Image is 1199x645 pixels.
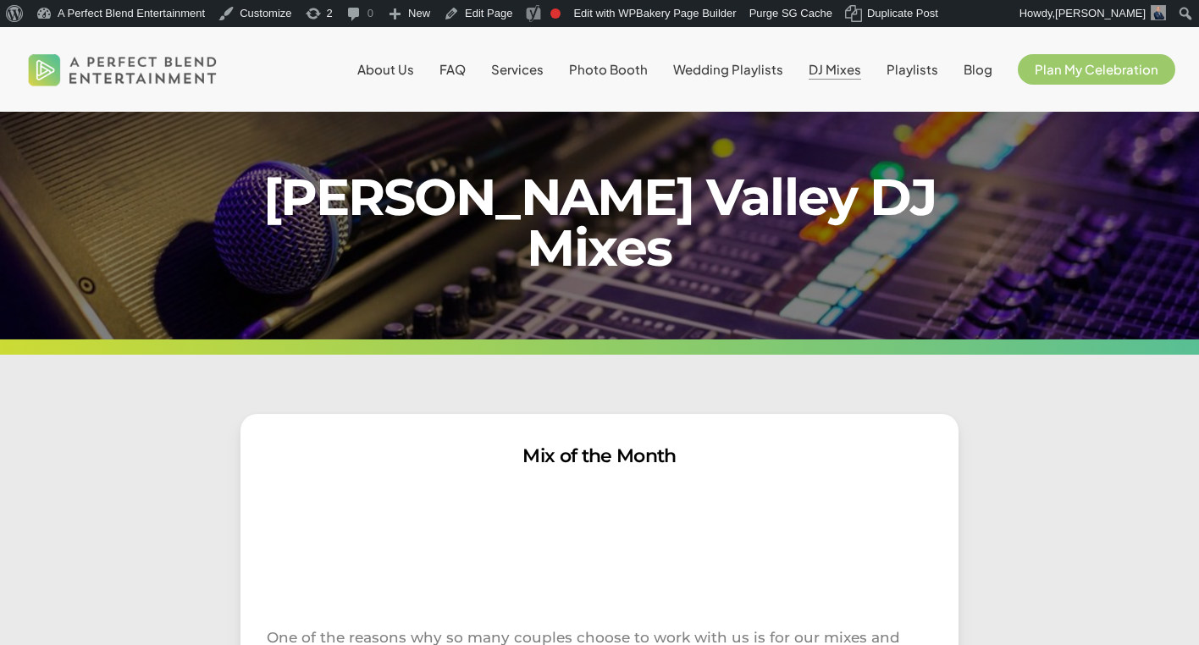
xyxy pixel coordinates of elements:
[673,61,783,77] span: Wedding Playlists
[24,39,222,100] img: A Perfect Blend Entertainment
[491,63,544,76] a: Services
[569,63,648,76] a: Photo Booth
[887,61,938,77] span: Playlists
[439,63,466,76] a: FAQ
[267,440,932,472] h3: Mix of the Month
[1018,63,1175,76] a: Plan My Celebration
[809,63,861,76] a: DJ Mixes
[809,61,861,77] span: DJ Mixes
[964,61,992,77] span: Blog
[439,61,466,77] span: FAQ
[1055,7,1146,19] span: [PERSON_NAME]
[1151,5,1166,20] img: David Nazario
[964,63,992,76] a: Blog
[569,61,648,77] span: Photo Booth
[357,61,414,77] span: About Us
[491,61,544,77] span: Services
[673,63,783,76] a: Wedding Playlists
[357,63,414,76] a: About Us
[887,63,938,76] a: Playlists
[550,8,561,19] div: Focus keyphrase not set
[1035,61,1158,77] span: Plan My Celebration
[240,172,958,273] h1: [PERSON_NAME] Valley DJ Mixes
